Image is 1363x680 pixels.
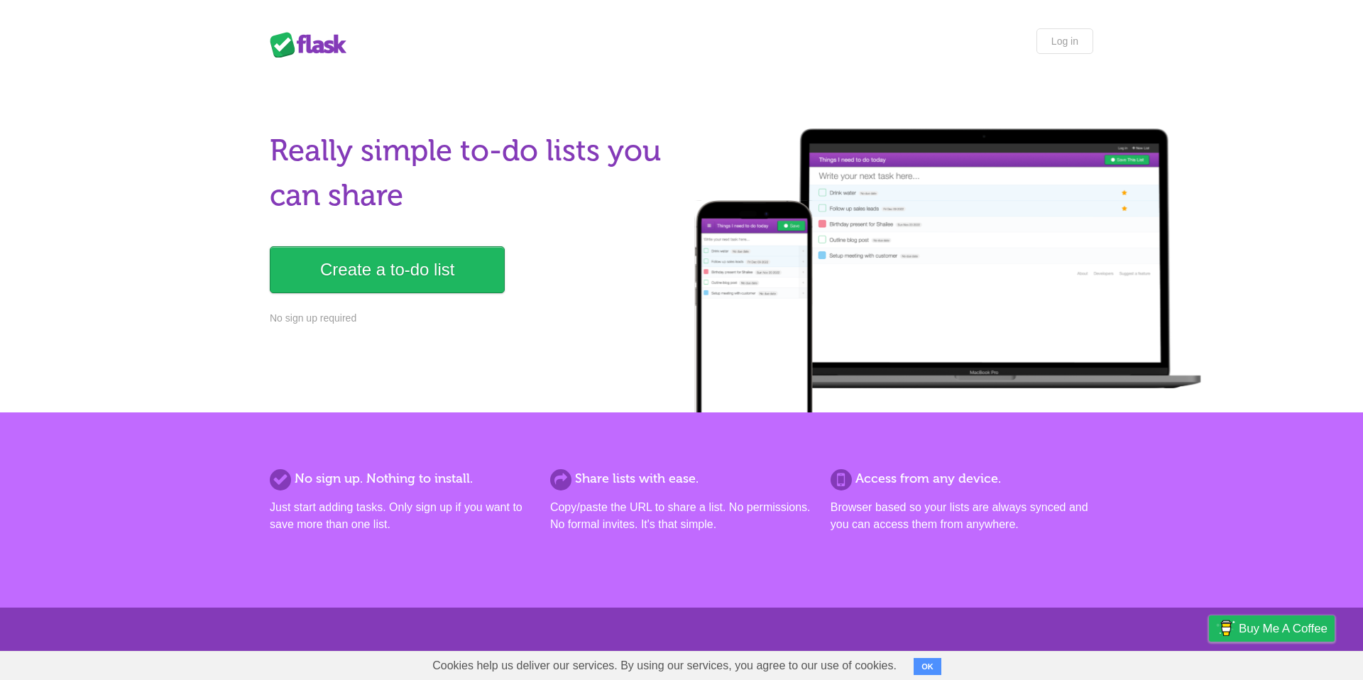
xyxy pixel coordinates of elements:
a: Create a to-do list [270,246,505,293]
span: Buy me a coffee [1239,616,1328,641]
p: Browser based so your lists are always synced and you can access them from anywhere. [831,499,1093,533]
img: Buy me a coffee [1216,616,1235,640]
h2: Share lists with ease. [550,469,813,488]
span: Cookies help us deliver our services. By using our services, you agree to our use of cookies. [418,652,911,680]
a: Log in [1036,28,1093,54]
p: Copy/paste the URL to share a list. No permissions. No formal invites. It's that simple. [550,499,813,533]
h2: No sign up. Nothing to install. [270,469,532,488]
p: No sign up required [270,311,673,326]
h1: Really simple to-do lists you can share [270,128,673,218]
button: OK [914,658,941,675]
h2: Access from any device. [831,469,1093,488]
div: Flask Lists [270,32,355,57]
p: Just start adding tasks. Only sign up if you want to save more than one list. [270,499,532,533]
a: Buy me a coffee [1209,615,1335,642]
